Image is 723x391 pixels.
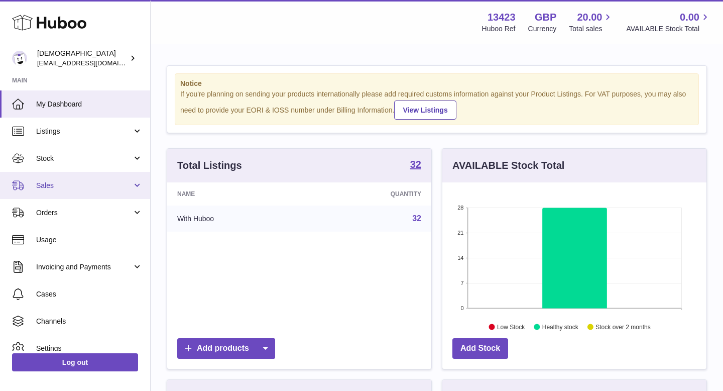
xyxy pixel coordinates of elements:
span: Total sales [569,24,614,34]
h3: AVAILABLE Stock Total [452,159,564,172]
span: 20.00 [577,11,602,24]
td: With Huboo [167,206,306,232]
span: My Dashboard [36,100,143,109]
a: Log out [12,353,138,371]
span: 0.00 [680,11,699,24]
a: Add Stock [452,338,508,359]
text: 28 [457,205,463,211]
a: 0.00 AVAILABLE Stock Total [626,11,711,34]
img: olgazyuz@outlook.com [12,51,27,66]
div: If you're planning on sending your products internationally please add required customs informati... [180,89,693,120]
span: Orders [36,208,132,218]
strong: Notice [180,79,693,88]
div: Currency [528,24,557,34]
h3: Total Listings [177,159,242,172]
span: Channels [36,317,143,326]
strong: 32 [410,159,421,169]
span: [EMAIL_ADDRESS][DOMAIN_NAME] [37,59,148,67]
text: 14 [457,255,463,261]
th: Name [167,182,306,206]
span: Usage [36,235,143,245]
span: Stock [36,154,132,163]
text: 21 [457,230,463,236]
div: Huboo Ref [482,24,516,34]
span: Invoicing and Payments [36,262,132,272]
a: Add products [177,338,275,359]
strong: 13423 [488,11,516,24]
span: Listings [36,127,132,136]
text: 7 [460,280,463,286]
text: Stock over 2 months [595,323,650,330]
span: Sales [36,181,132,190]
text: 0 [460,305,463,311]
span: AVAILABLE Stock Total [626,24,711,34]
strong: GBP [535,11,556,24]
span: Settings [36,344,143,353]
a: 32 [412,214,421,223]
a: 20.00 Total sales [569,11,614,34]
a: 32 [410,159,421,171]
text: Healthy stock [542,323,579,330]
div: [DEMOGRAPHIC_DATA] [37,49,128,68]
a: View Listings [394,101,456,120]
th: Quantity [306,182,431,206]
text: Low Stock [497,323,525,330]
span: Cases [36,289,143,299]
